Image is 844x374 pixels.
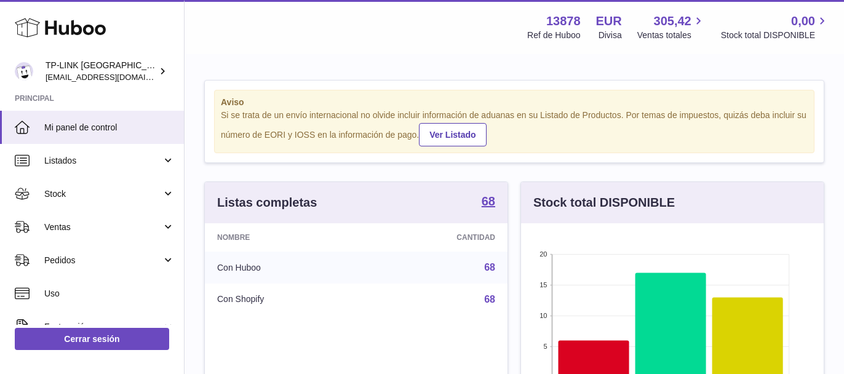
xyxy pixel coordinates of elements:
[44,221,162,233] span: Ventas
[44,188,162,200] span: Stock
[46,60,156,83] div: TP-LINK [GEOGRAPHIC_DATA], SOCIEDAD LIMITADA
[484,262,495,273] a: 68
[539,250,547,258] text: 20
[365,223,508,252] th: Cantidad
[543,343,547,350] text: 5
[221,109,808,146] div: Si se trata de un envío internacional no olvide incluir información de aduanas en su Listado de P...
[599,30,622,41] div: Divisa
[44,155,162,167] span: Listados
[205,284,365,316] td: Con Shopify
[654,13,691,30] span: 305,42
[44,122,175,133] span: Mi panel de control
[15,328,169,350] a: Cerrar sesión
[637,13,706,41] a: 305,42 Ventas totales
[44,288,175,300] span: Uso
[539,281,547,288] text: 15
[46,72,181,82] span: [EMAIL_ADDRESS][DOMAIN_NAME]
[637,30,706,41] span: Ventas totales
[791,13,815,30] span: 0,00
[596,13,622,30] strong: EUR
[44,255,162,266] span: Pedidos
[15,62,33,81] img: internalAdmin-13878@internal.huboo.com
[533,194,675,211] h3: Stock total DISPONIBLE
[221,97,808,108] strong: Aviso
[205,223,365,252] th: Nombre
[527,30,580,41] div: Ref de Huboo
[217,194,317,211] h3: Listas completas
[721,13,829,41] a: 0,00 Stock total DISPONIBLE
[44,321,162,333] span: Facturación y pagos
[484,294,495,304] a: 68
[482,195,495,210] a: 68
[539,312,547,319] text: 10
[205,252,365,284] td: Con Huboo
[721,30,829,41] span: Stock total DISPONIBLE
[482,195,495,207] strong: 68
[419,123,486,146] a: Ver Listado
[546,13,581,30] strong: 13878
